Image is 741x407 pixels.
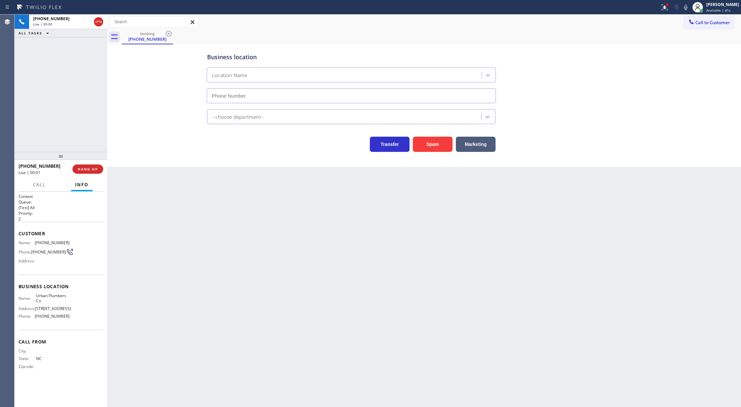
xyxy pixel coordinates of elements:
[31,249,66,254] span: [PHONE_NUMBER]
[15,29,56,37] button: ALL TASKS
[706,8,730,13] span: Available | 41s
[35,240,69,245] span: [PHONE_NUMBER]
[684,16,734,29] button: Call to Customer
[33,22,52,26] span: Live | 00:00
[19,230,103,237] span: Customer
[19,205,103,210] p: [Test] All
[36,356,69,361] span: NC
[94,17,103,26] button: Hang up
[370,137,410,152] button: Transfer
[19,258,36,263] span: Address:
[19,210,103,216] h2: Priority:
[681,3,690,12] button: Mute
[109,17,198,27] input: Search
[78,167,98,171] span: HANG UP
[19,339,103,345] span: Call From
[122,31,172,36] div: booking
[29,178,50,191] button: Call
[19,356,36,361] span: State:
[19,364,36,369] span: Zipcode:
[122,36,172,42] div: [PHONE_NUMBER]
[19,306,35,311] span: Address:
[35,314,69,319] span: [PHONE_NUMBER]
[695,20,730,25] span: Call to Customer
[19,163,61,169] span: [PHONE_NUMBER]
[19,314,35,319] span: Phone:
[19,194,103,199] h1: Context
[19,170,40,175] span: Live | 00:01
[36,293,69,303] span: Urban Plumbers Co
[706,2,739,7] div: [PERSON_NAME]
[72,164,103,174] button: HANG UP
[456,137,496,152] button: Marketing
[212,113,264,120] div: - choose department -
[71,178,93,191] button: Info
[75,182,89,188] span: Info
[413,137,453,152] button: Spam
[212,71,247,79] div: Location Name
[35,306,71,311] span: [STREET_ADDRESS]
[19,249,31,254] span: Phone:
[19,199,103,205] h2: Queue:
[122,29,172,44] div: (336) 866-6176
[19,296,36,301] span: Name:
[19,283,103,290] span: Business location
[207,88,496,103] input: Phone Number
[19,31,42,35] span: ALL TASKS
[207,53,496,62] div: Business location
[19,348,36,353] span: City:
[19,240,35,245] span: Name:
[19,216,103,222] p: 2
[33,182,46,188] span: Call
[33,16,69,22] span: [PHONE_NUMBER]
